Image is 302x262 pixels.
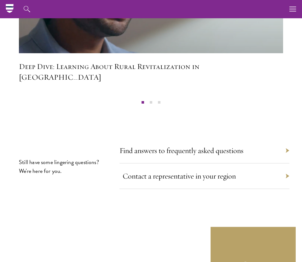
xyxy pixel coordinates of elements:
[19,158,101,175] p: Still have some lingering questions? We're here for you.
[147,98,155,106] button: 2 of 3
[123,171,236,181] a: Contact a representative in your region
[155,98,163,106] button: 3 of 3
[138,98,147,106] button: 1 of 3
[19,61,283,83] h5: Deep Dive: Learning About Rural Revitalization in [GEOGRAPHIC_DATA]
[119,146,243,155] a: Find answers to frequently asked questions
